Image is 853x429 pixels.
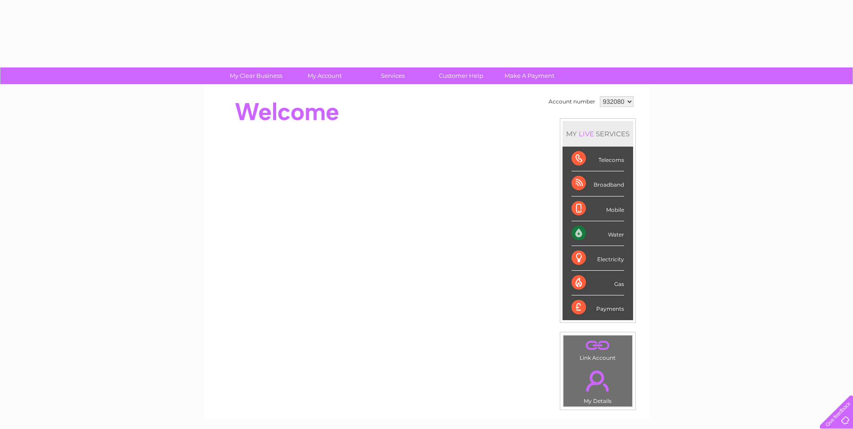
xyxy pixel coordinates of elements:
div: Telecoms [572,147,624,171]
td: My Details [563,363,633,407]
a: My Account [287,67,362,84]
td: Link Account [563,335,633,363]
a: . [566,338,630,353]
div: Payments [572,295,624,320]
div: MY SERVICES [563,121,633,147]
a: My Clear Business [219,67,293,84]
a: Customer Help [424,67,498,84]
a: Services [356,67,430,84]
div: Gas [572,271,624,295]
div: Electricity [572,246,624,271]
div: Water [572,221,624,246]
div: LIVE [577,130,596,138]
td: Account number [546,94,598,109]
a: . [566,365,630,397]
div: Mobile [572,197,624,221]
a: Make A Payment [492,67,567,84]
div: Broadband [572,171,624,196]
